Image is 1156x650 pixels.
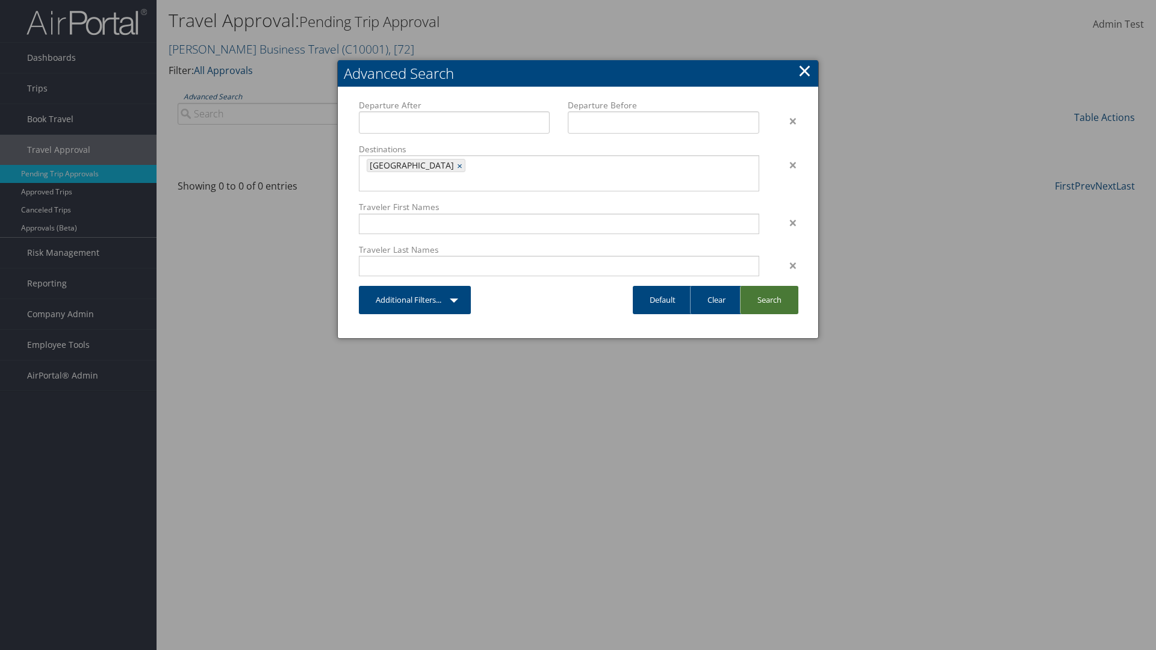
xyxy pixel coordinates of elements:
[457,159,465,172] a: ×
[359,99,550,111] label: Departure After
[359,143,759,155] label: Destinations
[768,215,806,230] div: ×
[367,159,454,172] span: [GEOGRAPHIC_DATA]
[359,286,471,314] a: Additional Filters...
[338,60,818,87] h2: Advanced Search
[768,258,806,273] div: ×
[633,286,692,314] a: Default
[359,244,759,256] label: Traveler Last Names
[740,286,798,314] a: Search
[768,158,806,172] div: ×
[568,99,759,111] label: Departure Before
[798,58,812,82] a: Close
[690,286,742,314] a: Clear
[359,201,759,213] label: Traveler First Names
[768,114,806,128] div: ×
